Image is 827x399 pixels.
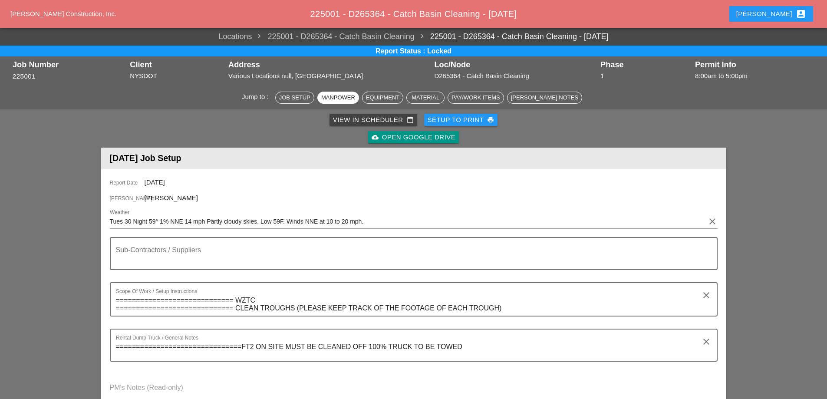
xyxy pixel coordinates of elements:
[428,115,494,125] div: Setup to Print
[368,131,459,143] a: Open Google Drive
[407,116,414,123] i: calendar_today
[415,31,609,43] a: 225001 - D265364 - Catch Basin Cleaning - [DATE]
[796,9,806,19] i: account_box
[275,92,314,104] button: Job Setup
[10,10,116,17] a: [PERSON_NAME] Construction, Inc.
[218,31,252,43] a: Locations
[242,93,272,100] span: Jump to :
[329,114,417,126] a: View in Scheduler
[701,290,712,300] i: clear
[366,93,399,102] div: Equipment
[600,60,691,69] div: Phase
[116,248,705,269] textarea: Sub-Contractors / Suppliers
[252,31,414,43] span: 225001 - D265364 - Catch Basin Cleaning
[101,148,726,169] header: [DATE] Job Setup
[116,293,705,316] textarea: Scope Of Work / Setup Instructions
[600,71,691,81] div: 1
[695,71,814,81] div: 8:00am to 5:00pm
[511,93,578,102] div: [PERSON_NAME] Notes
[451,93,500,102] div: Pay/Work Items
[110,214,705,228] input: Weather
[333,115,414,125] div: View in Scheduler
[701,336,712,347] i: clear
[372,132,455,142] div: Open Google Drive
[110,195,145,202] span: [PERSON_NAME]
[410,93,441,102] div: Material
[321,93,355,102] div: Manpower
[434,60,596,69] div: Loc/Node
[130,60,224,69] div: Client
[362,92,403,104] button: Equipment
[695,60,814,69] div: Permit Info
[424,114,498,126] button: Setup to Print
[145,194,198,201] span: [PERSON_NAME]
[406,92,445,104] button: Material
[372,134,379,141] i: cloud_upload
[507,92,582,104] button: [PERSON_NAME] Notes
[317,92,359,104] button: Manpower
[707,216,718,227] i: clear
[736,9,806,19] div: [PERSON_NAME]
[310,9,517,19] span: 225001 - D265364 - Catch Basin Cleaning - [DATE]
[434,71,596,81] div: D265364 - Catch Basin Cleaning
[110,179,145,187] span: Report Date
[228,71,430,81] div: Various Locations null, [GEOGRAPHIC_DATA]
[116,340,705,361] textarea: Rental Dump Truck / General Notes
[13,60,125,69] div: Job Number
[145,178,165,186] span: [DATE]
[13,72,36,82] button: 225001
[279,93,310,102] div: Job Setup
[130,71,224,81] div: NYSDOT
[228,60,430,69] div: Address
[487,116,494,123] i: print
[729,6,813,22] button: [PERSON_NAME]
[448,92,504,104] button: Pay/Work Items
